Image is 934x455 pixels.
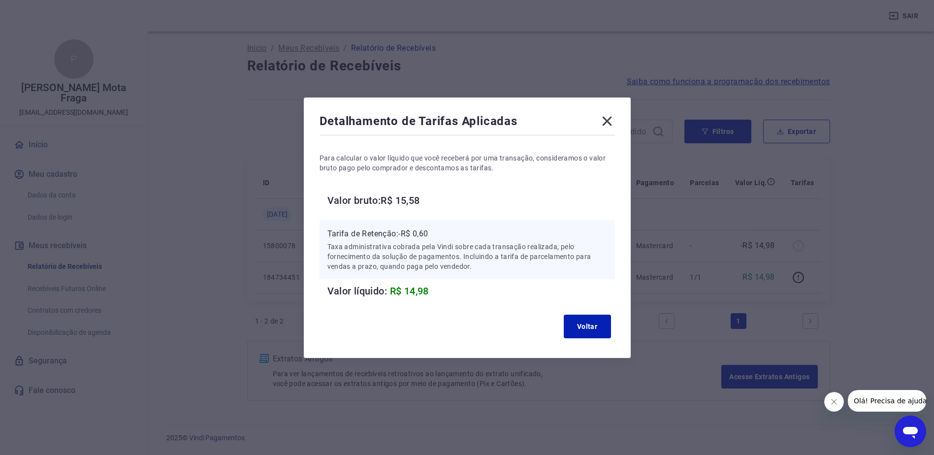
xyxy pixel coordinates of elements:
[320,113,615,133] div: Detalhamento de Tarifas Aplicadas
[327,193,615,208] h6: Valor bruto: R$ 15,58
[564,315,611,338] button: Voltar
[824,392,844,412] iframe: Fechar mensagem
[895,416,926,447] iframe: Botão para abrir a janela de mensagens
[327,228,607,240] p: Tarifa de Retenção: -R$ 0,60
[848,390,926,412] iframe: Mensagem da empresa
[320,153,615,173] p: Para calcular o valor líquido que você receberá por uma transação, consideramos o valor bruto pag...
[327,242,607,271] p: Taxa administrativa cobrada pela Vindi sobre cada transação realizada, pelo fornecimento da soluç...
[327,283,615,299] h6: Valor líquido:
[6,7,83,15] span: Olá! Precisa de ajuda?
[390,285,429,297] span: R$ 14,98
